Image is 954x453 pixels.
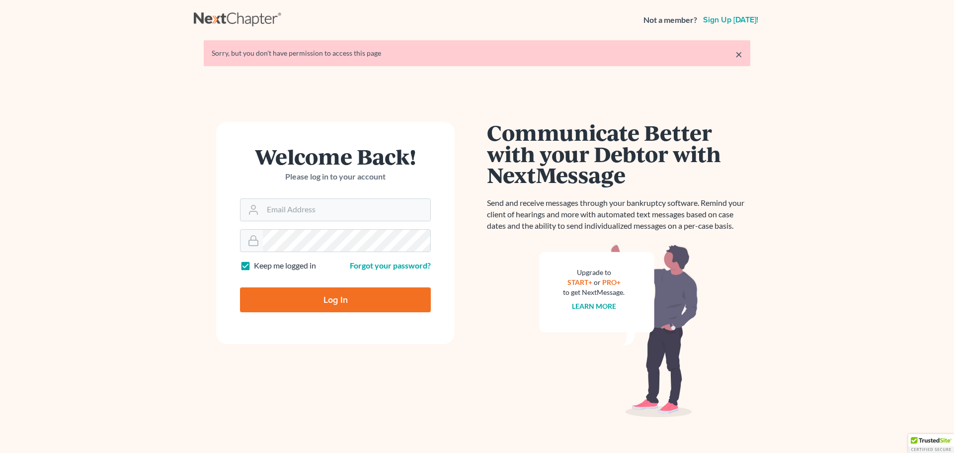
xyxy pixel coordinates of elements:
input: Email Address [263,199,430,221]
strong: Not a member? [643,14,697,26]
a: PRO+ [602,278,621,286]
span: or [594,278,601,286]
a: START+ [567,278,592,286]
div: TrustedSite Certified [908,434,954,453]
img: nextmessage_bg-59042aed3d76b12b5cd301f8e5b87938c9018125f34e5fa2b7a6b67550977c72.svg [539,244,698,418]
h1: Communicate Better with your Debtor with NextMessage [487,122,750,185]
h1: Welcome Back! [240,146,431,167]
input: Log In [240,287,431,312]
a: × [735,48,742,60]
div: Sorry, but you don't have permission to access this page [212,48,742,58]
a: Sign up [DATE]! [701,16,760,24]
div: to get NextMessage. [563,287,625,297]
div: Upgrade to [563,268,625,277]
a: Learn more [572,302,616,310]
label: Keep me logged in [254,260,316,272]
a: Forgot your password? [350,261,431,270]
p: Please log in to your account [240,171,431,182]
p: Send and receive messages through your bankruptcy software. Remind your client of hearings and mo... [487,197,750,232]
